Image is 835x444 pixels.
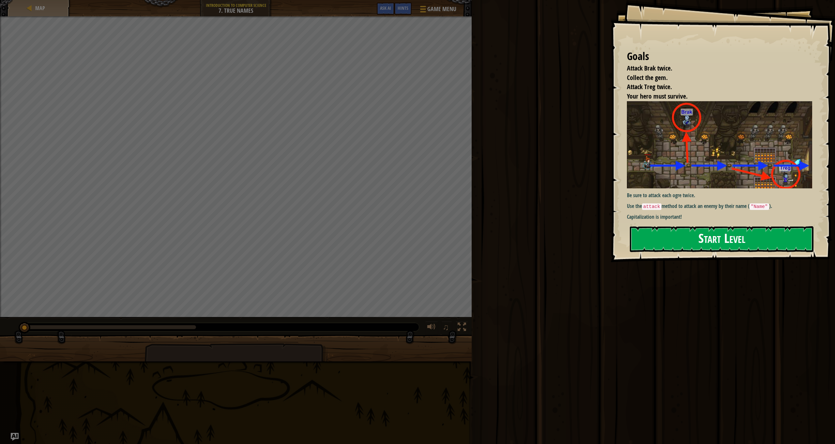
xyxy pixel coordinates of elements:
[11,433,19,441] button: Ask AI
[415,3,460,18] button: Game Menu
[619,73,811,83] li: Collect the gem.
[627,192,817,199] p: Be sure to attack each ogre twice.
[377,3,394,15] button: Ask AI
[398,5,408,11] span: Hints
[380,5,391,11] span: Ask AI
[627,213,817,221] p: Capitalization is important!
[33,5,45,12] a: Map
[627,92,688,101] span: Your hero must survive.
[455,321,468,335] button: Toggle fullscreen
[627,82,672,91] span: Attack Treg twice.
[627,202,817,210] p: Use the method to attack an enemy by their name ( ).
[619,64,811,73] li: Attack Brak twice.
[425,321,438,335] button: Adjust volume
[619,92,811,101] li: Your hero must survive.
[441,321,452,335] button: ♫
[443,322,449,332] span: ♫
[627,49,812,64] div: Goals
[750,203,769,210] code: "Name"
[35,5,45,12] span: Map
[619,82,811,92] li: Attack Treg twice.
[630,226,813,252] button: Start Level
[627,73,668,82] span: Collect the gem.
[627,101,817,188] img: True names
[642,203,661,210] code: attack
[427,5,456,13] span: Game Menu
[627,64,672,72] span: Attack Brak twice.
